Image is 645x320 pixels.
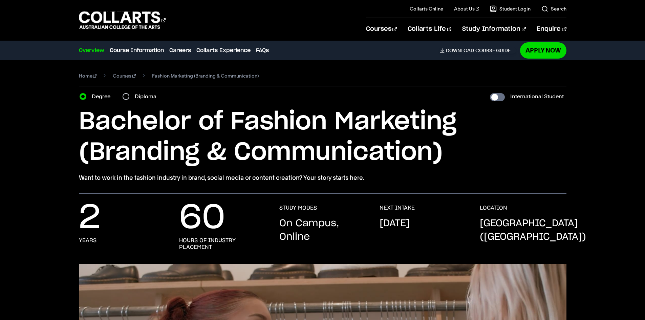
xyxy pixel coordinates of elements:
[510,92,564,101] label: International Student
[79,173,566,183] p: Want to work in the fashion industry in brand, social media or content creation? Your story start...
[196,46,251,55] a: Collarts Experience
[520,42,566,58] a: Apply Now
[446,47,474,54] span: Download
[410,5,443,12] a: Collarts Online
[179,237,266,251] h3: hours of industry placement
[113,71,136,81] a: Courses
[79,107,566,168] h1: Bachelor of Fashion Marketing (Branding & Communication)
[256,46,269,55] a: FAQs
[279,205,317,211] h3: STUDY MODES
[152,71,259,81] span: Fashion Marketing (Branding & Communication)
[92,92,114,101] label: Degree
[279,217,366,244] p: On Campus, Online
[79,237,96,244] h3: years
[169,46,191,55] a: Careers
[541,5,566,12] a: Search
[380,205,415,211] h3: NEXT INTAKE
[408,18,451,40] a: Collarts Life
[179,205,225,232] p: 60
[79,205,101,232] p: 2
[462,18,526,40] a: Study Information
[490,5,531,12] a: Student Login
[135,92,160,101] label: Diploma
[79,46,104,55] a: Overview
[110,46,164,55] a: Course Information
[79,71,97,81] a: Home
[79,10,166,30] div: Go to homepage
[366,18,397,40] a: Courses
[440,47,516,54] a: DownloadCourse Guide
[480,205,507,211] h3: LOCATION
[380,217,410,230] p: [DATE]
[537,18,566,40] a: Enquire
[480,217,586,244] p: [GEOGRAPHIC_DATA] ([GEOGRAPHIC_DATA])
[454,5,479,12] a: About Us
